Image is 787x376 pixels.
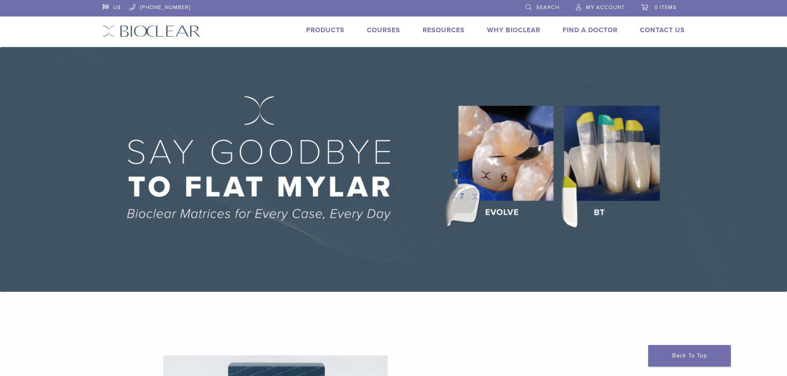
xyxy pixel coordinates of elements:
[306,26,345,34] a: Products
[640,26,685,34] a: Contact Us
[648,345,731,367] a: Back To Top
[487,26,540,34] a: Why Bioclear
[654,4,677,11] span: 0 items
[367,26,400,34] a: Courses
[563,26,618,34] a: Find A Doctor
[423,26,465,34] a: Resources
[586,4,625,11] span: My Account
[102,25,200,37] img: Bioclear
[536,4,559,11] span: Search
